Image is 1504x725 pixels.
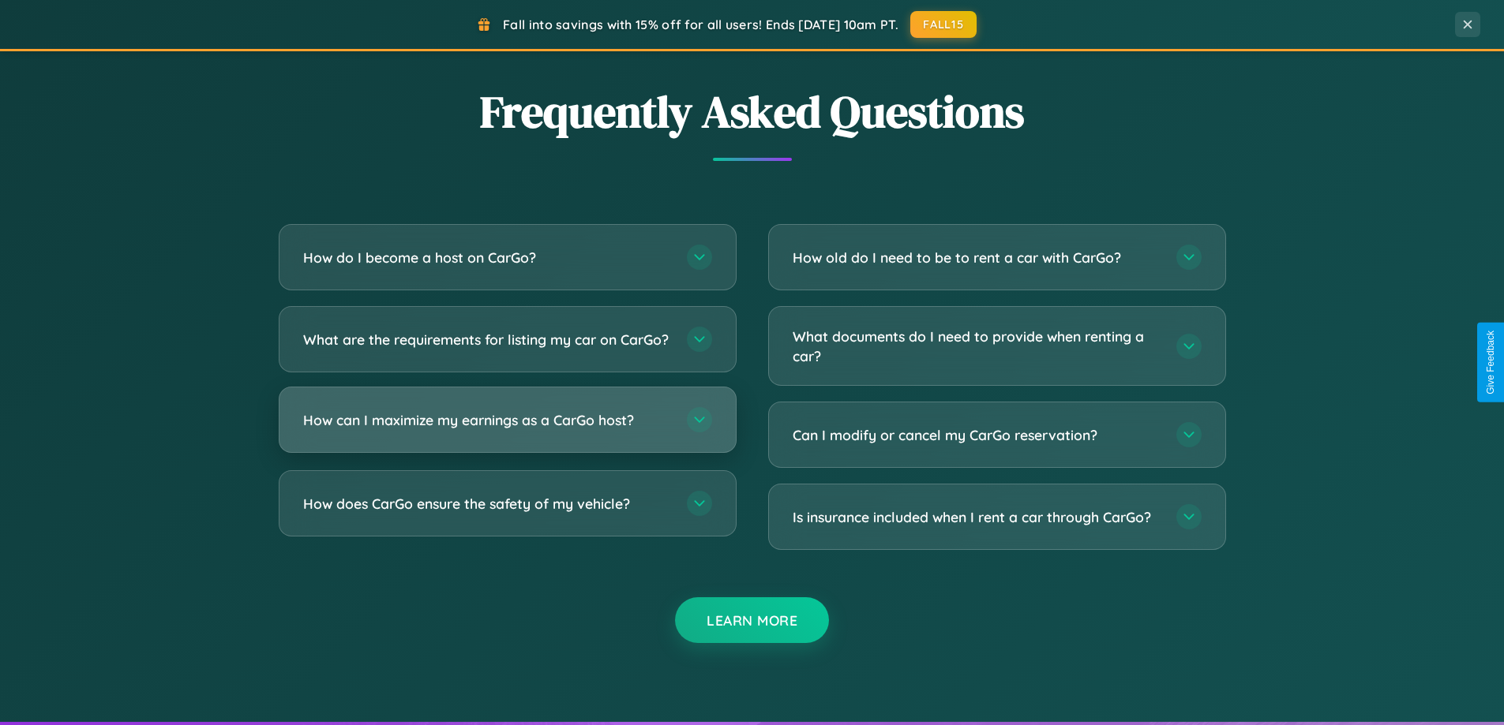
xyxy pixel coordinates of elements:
[793,248,1161,267] h3: How old do I need to be to rent a car with CarGo?
[675,597,829,643] button: Learn More
[303,248,671,267] h3: How do I become a host on CarGo?
[793,507,1161,527] h3: Is insurance included when I rent a car through CarGo?
[303,494,671,514] h3: How does CarGo ensure the safety of my vehicle?
[1485,331,1496,394] div: Give Feedback
[303,410,671,430] h3: How can I maximize my earnings as a CarGo host?
[793,425,1161,445] h3: Can I modify or cancel my CarGo reservation?
[503,17,898,32] span: Fall into savings with 15% off for all users! Ends [DATE] 10am PT.
[793,327,1161,365] h3: What documents do I need to provide when renting a car?
[910,11,977,38] button: FALL15
[279,81,1226,142] h2: Frequently Asked Questions
[303,330,671,349] h3: What are the requirements for listing my car on CarGo?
